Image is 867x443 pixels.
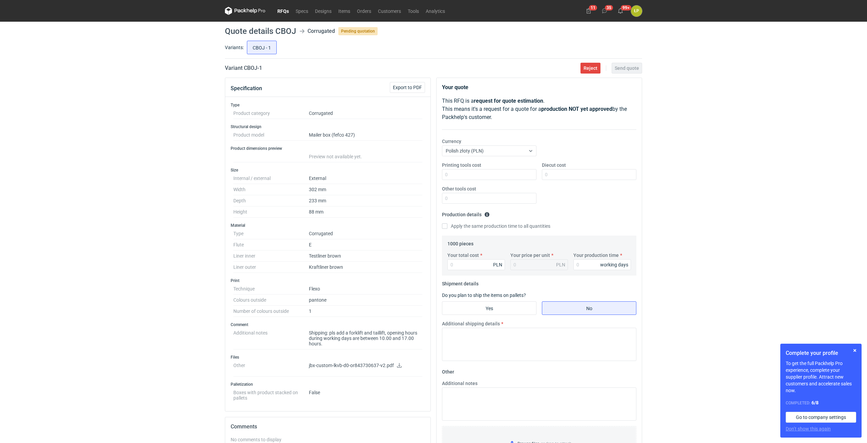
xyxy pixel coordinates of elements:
p: This RFQ is a . This means it's a request for a quote for a by the Packhelp's customer. [442,97,636,121]
div: Łukasz Postawa [631,5,642,17]
strong: 6 / 8 [811,400,819,405]
dd: Mailer box (fefco 427) [309,129,422,141]
dd: Kraftliner brown [309,262,422,273]
button: Specification [231,80,262,97]
a: Analytics [422,7,448,15]
div: working days [600,261,628,268]
label: Apply the same production time to all quantities [442,223,550,229]
h1: Complete your profile [786,349,856,357]
span: Reject [584,66,597,71]
label: No [542,301,636,315]
label: Variants: [225,44,244,51]
legend: Shipment details [442,278,479,286]
label: Do you plan to ship the items on pallets? [442,293,526,298]
dt: Internal / external [233,173,309,184]
h3: Size [231,167,425,173]
dt: Height [233,206,309,218]
div: PLN [493,261,502,268]
label: Your price per unit [510,252,550,259]
button: Send quote [612,63,642,74]
strong: production NOT yet approved [541,106,612,112]
div: No comments to display [231,436,425,443]
label: Your total cost [447,252,479,259]
h3: Material [231,223,425,228]
h3: Print [231,278,425,283]
dd: pantone [309,295,422,306]
dd: 1 [309,306,422,317]
input: 0 [442,193,536,204]
dd: External [309,173,422,184]
button: Reject [580,63,600,74]
dd: E [309,239,422,250]
dd: 233 mm [309,195,422,206]
span: Polish złoty (PLN) [446,148,484,154]
button: Skip for now [851,346,859,355]
h2: Variant CBOJ - 1 [225,64,262,72]
dt: Number of colours outside [233,306,309,317]
svg: Packhelp Pro [225,7,266,15]
label: Additional notes [442,380,478,387]
a: Customers [375,7,404,15]
a: Tools [404,7,422,15]
input: 0 [573,259,631,270]
dd: False [309,387,422,401]
h3: Comment [231,322,425,327]
dd: 88 mm [309,206,422,218]
button: Don’t show this again [786,425,831,432]
dt: Product model [233,129,309,141]
strong: Your quote [442,84,468,90]
dd: Corrugated [309,228,422,239]
label: CBOJ - 1 [247,41,277,54]
legend: 1000 pieces [447,238,473,246]
dt: Flute [233,239,309,250]
a: Go to company settings [786,412,856,423]
h2: Comments [231,423,425,431]
a: Designs [312,7,335,15]
h3: Product dimensions preview [231,146,425,151]
h3: Structural design [231,124,425,129]
div: Completed: [786,399,856,406]
p: To get the full Packhelp Pro experience, complete your supplier profile. Attract new customers an... [786,360,856,394]
button: 35 [599,5,610,16]
span: Send quote [615,66,639,71]
a: RFQs [274,7,292,15]
label: Currency [442,138,461,145]
h3: Files [231,355,425,360]
legend: Production details [442,209,490,217]
dd: Flexo [309,283,422,295]
input: 0 [442,169,536,180]
dt: Liner inner [233,250,309,262]
dt: Other [233,360,309,377]
dt: Width [233,184,309,195]
h3: Palletization [231,382,425,387]
strong: request for quote estimation [474,98,543,104]
label: Diecut cost [542,162,566,168]
h1: Quote details CBOJ [225,27,296,35]
dd: Testliner brown [309,250,422,262]
div: PLN [556,261,565,268]
dt: Boxes with product stacked on pallets [233,387,309,401]
dd: Shipping: pls add a forklift and taillift, opening hours during working days are between 10.00 an... [309,327,422,349]
button: Export to PDF [390,82,425,93]
button: 99+ [615,5,626,16]
dt: Product category [233,108,309,119]
button: 11 [583,5,594,16]
div: Corrugated [308,27,335,35]
h3: Type [231,102,425,108]
span: Export to PDF [393,85,422,90]
dt: Depth [233,195,309,206]
dt: Liner outer [233,262,309,273]
dt: Type [233,228,309,239]
label: Yes [442,301,536,315]
span: Preview not available yet. [309,154,362,159]
label: Other tools cost [442,185,476,192]
dd: 302 mm [309,184,422,195]
label: Additional shipping details [442,320,500,327]
label: Your production time [573,252,619,259]
button: ŁP [631,5,642,17]
input: 0 [447,259,505,270]
legend: Other [442,366,454,375]
dt: Additional notes [233,327,309,349]
dt: Technique [233,283,309,295]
